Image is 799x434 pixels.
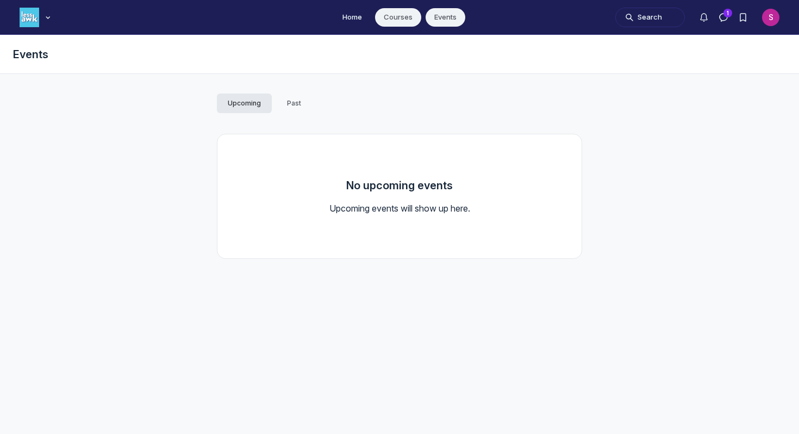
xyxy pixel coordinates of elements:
div: S [762,9,779,26]
span: Upcoming [228,99,261,108]
button: Bookmarks [733,8,753,27]
button: Less Awkward Hub logo [20,7,53,28]
button: Past [276,94,312,113]
button: Notifications [694,8,714,27]
button: Search [615,8,685,27]
a: Events [426,8,465,27]
h1: Events [13,47,777,62]
button: Direct messages [714,8,733,27]
a: Home [334,8,371,27]
span: Past [287,99,301,108]
button: Upcoming [217,94,272,113]
span: Upcoming events will show up here. [329,203,470,214]
img: Less Awkward Hub logo [20,8,39,27]
a: Courses [375,8,421,27]
button: User menu options [762,9,779,26]
h5: No upcoming events [217,178,582,193]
